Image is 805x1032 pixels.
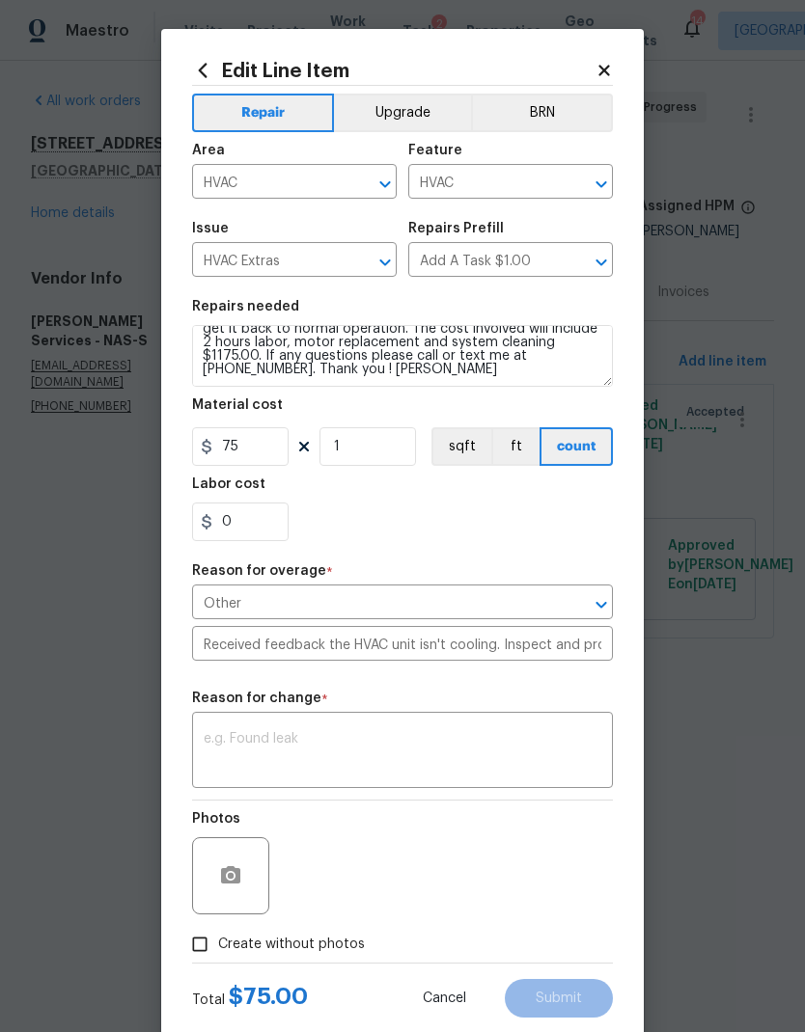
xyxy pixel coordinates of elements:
button: Open [372,171,399,198]
button: Open [588,591,615,618]
button: Open [372,249,399,276]
button: sqft [431,427,491,466]
input: Select a reason for overage [192,589,559,619]
button: Upgrade [334,94,472,132]
h5: Material cost [192,398,283,412]
h5: Reason for change [192,692,321,705]
h5: Feature [408,144,462,157]
textarea: Received feedback the HVAC unit isn't cooling. Inspect and provide estimate for repairs. [PERSON_... [192,325,613,387]
h5: Repairs Prefill [408,222,504,235]
span: Create without photos [218,935,365,955]
button: Cancel [392,979,497,1018]
button: Submit [505,979,613,1018]
button: BRN [471,94,613,132]
h5: Photos [192,812,240,826]
button: Repair [192,94,334,132]
h5: Labor cost [192,477,265,491]
button: Open [588,171,615,198]
button: count [540,427,613,466]
div: Total [192,987,308,1010]
h5: Area [192,144,225,157]
span: Submit [536,991,582,1006]
span: $ 75.00 [229,985,308,1008]
h5: Issue [192,222,229,235]
span: Cancel [423,991,466,1006]
h5: Reason for overage [192,564,326,578]
button: ft [491,427,540,466]
h2: Edit Line Item [192,60,596,81]
input: Please mention the details of overage here [192,631,613,661]
h5: Repairs needed [192,300,299,313]
button: Open [588,249,615,276]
